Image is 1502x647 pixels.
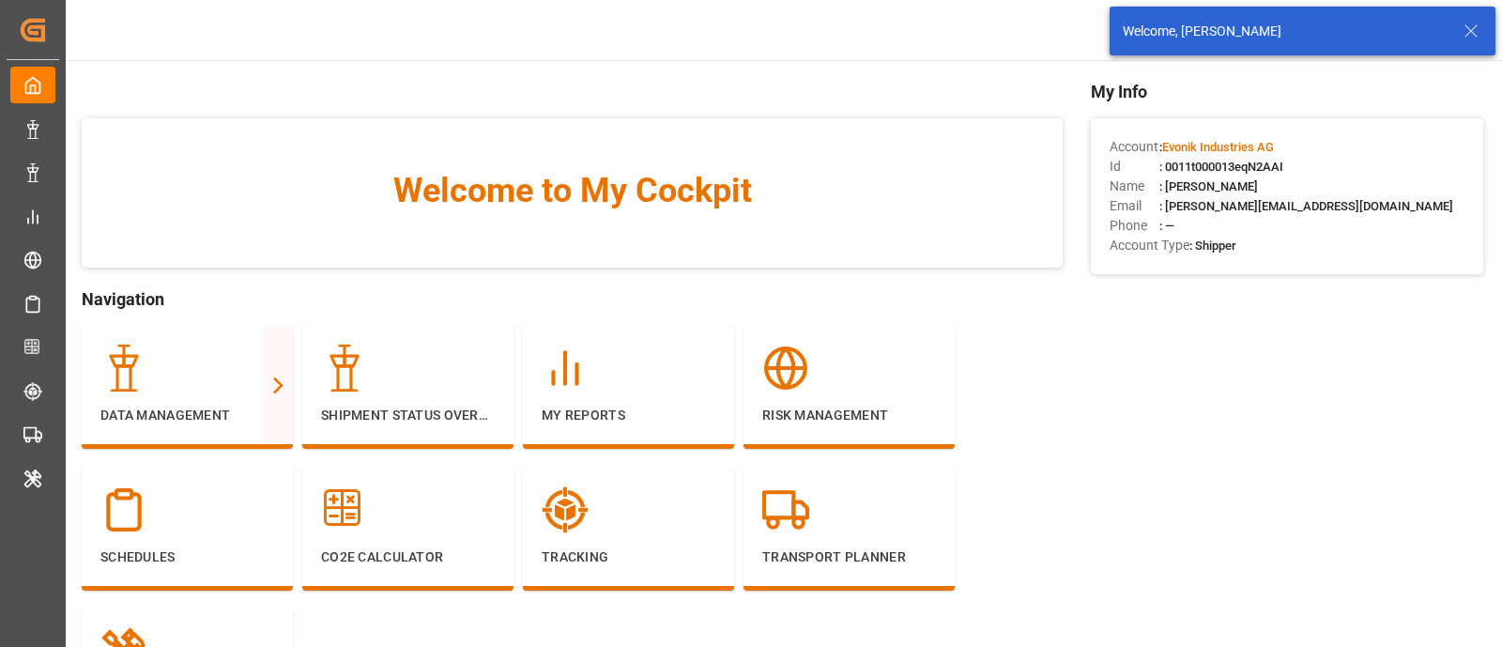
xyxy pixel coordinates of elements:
[321,406,495,425] p: Shipment Status Overview
[1159,160,1283,174] span: : 0011t000013eqN2AAI
[1110,196,1159,216] span: Email
[100,547,274,567] p: Schedules
[1091,79,1483,104] span: My Info
[1110,137,1159,157] span: Account
[1159,140,1274,154] span: :
[1110,216,1159,236] span: Phone
[321,547,495,567] p: CO2e Calculator
[1123,22,1446,41] div: Welcome, [PERSON_NAME]
[542,406,715,425] p: My Reports
[1110,236,1189,255] span: Account Type
[1110,157,1159,177] span: Id
[762,547,936,567] p: Transport Planner
[1159,219,1174,233] span: : —
[762,406,936,425] p: Risk Management
[1110,177,1159,196] span: Name
[1159,179,1258,193] span: : [PERSON_NAME]
[1159,199,1453,213] span: : [PERSON_NAME][EMAIL_ADDRESS][DOMAIN_NAME]
[82,286,1063,312] span: Navigation
[119,165,1025,216] span: Welcome to My Cockpit
[1162,140,1274,154] span: Evonik Industries AG
[1189,239,1236,253] span: : Shipper
[542,547,715,567] p: Tracking
[100,406,274,425] p: Data Management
